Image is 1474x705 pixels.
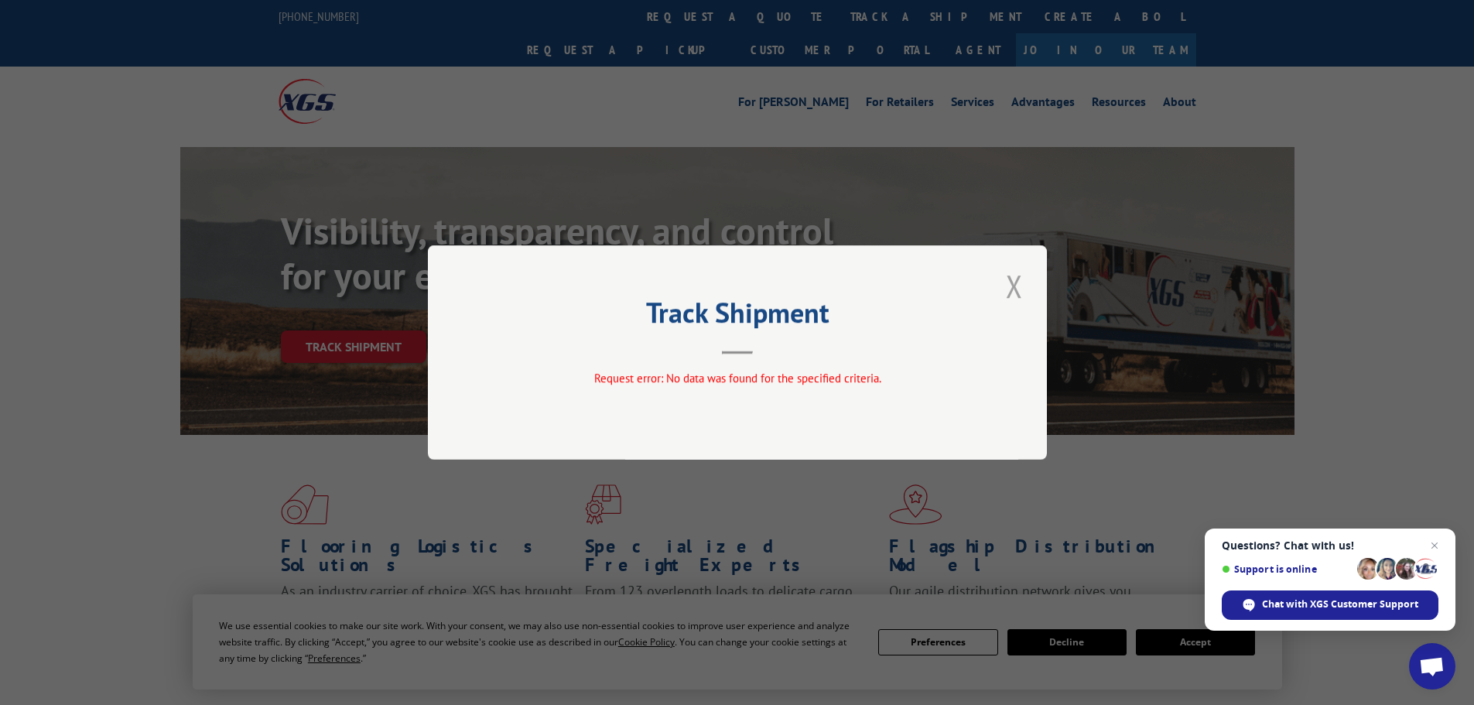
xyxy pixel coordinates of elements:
span: Request error: No data was found for the specified criteria. [593,371,881,385]
button: Close modal [1001,265,1028,307]
a: Open chat [1409,643,1455,690]
span: Questions? Chat with us! [1222,539,1438,552]
h2: Track Shipment [505,302,970,331]
span: Chat with XGS Customer Support [1262,597,1418,611]
span: Support is online [1222,563,1352,575]
span: Chat with XGS Customer Support [1222,590,1438,620]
